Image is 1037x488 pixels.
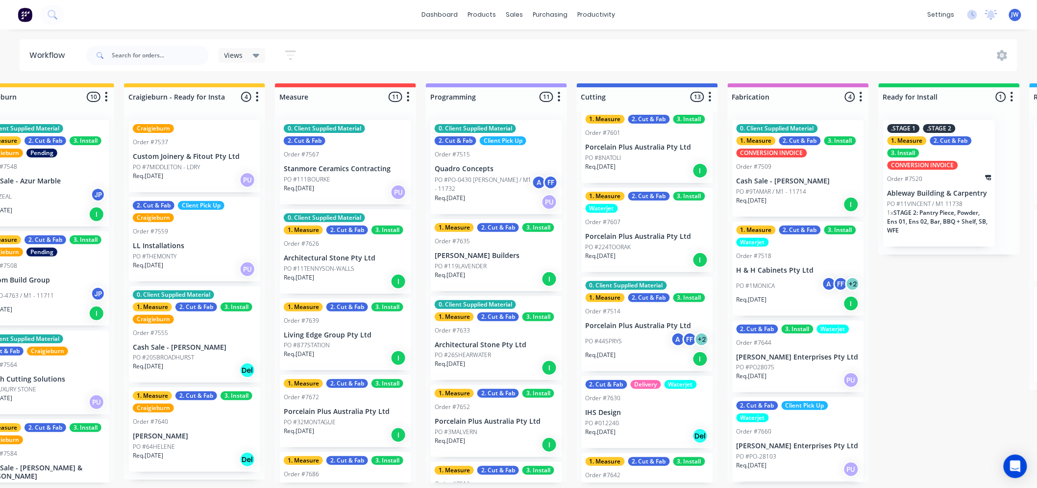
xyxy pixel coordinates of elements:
input: Search for orders... [112,46,209,65]
div: 2. Cut & Fab [628,457,670,466]
div: Order #7652 [435,403,470,411]
div: Order #7640 [133,417,168,426]
div: Open Intercom Messenger [1004,455,1027,478]
div: 1. Measure [284,379,323,388]
div: 3. Install [824,226,856,234]
p: PO #224TOORAK [586,243,631,252]
div: 3. Install [221,391,252,400]
p: Architectural Stone Pty Ltd [284,254,407,262]
div: 0. Client Supplied Material2. Cut & FabOrder #7567Stanmore Ceramics ContractingPO #111BOURKEReq.[... [280,120,411,205]
div: 1. Measure [284,303,323,311]
p: PO #877STATION [284,341,330,350]
p: [PERSON_NAME] Builders [435,252,558,260]
div: 3. Install [782,325,814,334]
div: 0. Client Supplied Material [737,124,818,133]
div: purchasing [528,7,573,22]
div: 1. Measure [435,389,474,398]
div: 2. Cut & Fab [477,466,519,475]
div: 3. Install [673,192,705,201]
div: 2. Cut & Fab [25,136,66,145]
div: productivity [573,7,620,22]
div: 1. Measure2. Cut & Fab3. InstallCraigieburnOrder #7640[PERSON_NAME]PO #64HELENEReq.[DATE]Del [129,387,260,472]
div: Order #7644 [737,338,772,347]
p: Porcelain Plus Australia Pty Ltd [586,322,709,330]
div: Order #7601 [586,128,621,137]
div: 3. Install [70,235,101,244]
div: settings [923,7,960,22]
div: 3. Install [70,136,101,145]
p: Req. [DATE] [133,261,163,270]
div: .STAGE 1.STAGE 21. Measure2. Cut & Fab3. InstallCONVERSION INVOICEOrder #7520Ableway Building & C... [884,120,995,247]
div: 1. Measure2. Cut & Fab3. InstallWaterjetOrder #7518H & H Cabinets Pty LtdPO #1MONICAAFF+2Req.[DATE]I [733,222,864,316]
div: 0. Client Supplied Material1. Measure2. Cut & Fab3. InstallCraigieburnOrder #7555Cash Sale - [PER... [129,286,260,383]
div: 0. Client Supplied Material [435,124,516,133]
p: H & H Cabinets Pty Ltd [737,266,860,275]
div: 1. Measure [435,223,474,232]
div: Order #7537 [133,138,168,147]
span: Views [224,50,243,60]
p: Req. [DATE] [284,184,314,193]
div: 1. Measure [133,303,172,311]
div: Order #7607 [586,218,621,227]
div: Craigieburn [133,124,174,133]
div: A [532,175,546,190]
div: 2. Cut & Fab [477,389,519,398]
div: Order #7639 [284,316,319,325]
div: 2. Cut & Fab [477,312,519,321]
p: Porcelain Plus Australia Pty Ltd [586,232,709,241]
div: Del [692,428,708,444]
p: Req. [DATE] [737,372,767,381]
div: Del [240,362,255,378]
div: Pending [26,248,57,257]
div: JP [91,286,105,301]
div: Waterjet [665,380,697,389]
p: Ableway Building & Carpentry [888,189,991,198]
div: PU [843,372,859,388]
div: Waterjet [586,204,618,213]
div: FF [834,277,848,291]
div: CONVERSION INVOICE [737,149,807,157]
div: Client Pick Up [480,136,526,145]
div: PU [391,184,406,200]
div: 2. Cut & Fab [284,136,325,145]
div: I [692,163,708,179]
div: Order #7686 [284,470,319,479]
div: 2. Cut & Fab [326,379,368,388]
p: PO #3MALVERN [435,428,477,437]
p: [PERSON_NAME] [133,432,256,440]
div: 1. Measure [586,192,625,201]
div: 2. Cut & Fab [133,201,174,210]
div: 0. Client Supplied Material [435,300,516,309]
div: 2. Cut & Fab [326,226,368,234]
div: 3. Install [221,303,252,311]
div: 2. Cut & Fab [737,401,778,410]
div: sales [501,7,528,22]
div: + 2 [845,277,860,291]
div: 1. Measure2. Cut & Fab3. InstallOrder #7639Living Edge Group Pty LtdPO #877STATIONReq.[DATE]I [280,299,411,371]
div: products [463,7,501,22]
p: Porcelain Plus Australia Pty Ltd [586,143,709,152]
div: 1. Measure [435,466,474,475]
p: PO #111BOURKE [284,175,330,184]
p: PO #THEMONTY [133,252,176,261]
div: Delivery [631,380,661,389]
div: 0. Client Supplied Material2. Cut & FabClient Pick UpOrder #7515Quadro ConceptsPO #PO-0430 [PERSO... [431,120,562,214]
div: FF [683,332,697,347]
p: Quadro Concepts [435,165,558,173]
div: 2. Cut & Fab [737,325,778,334]
div: 2. Cut & FabClient Pick UpCraigieburnOrder #7559LL InstallationsPO #THEMONTYReq.[DATE]PU [129,197,260,282]
div: Client Pick Up [782,401,828,410]
div: PU [542,194,557,210]
p: Porcelain Plus Australia Pty Ltd [284,408,407,416]
div: I [391,350,406,366]
p: PO #8NATOLI [586,154,621,162]
p: PO #PO28075 [737,363,775,372]
p: PO #PO-0430 [PERSON_NAME] / M1 - 11732 [435,176,532,193]
div: I [843,197,859,212]
div: I [542,437,557,453]
p: IHS Design [586,409,709,417]
p: PO #012240 [586,419,619,428]
p: [PERSON_NAME] Enterprises Pty Ltd [737,353,860,361]
p: PO #205BROADHURST [133,353,194,362]
p: PO #44SPRYS [586,337,622,346]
